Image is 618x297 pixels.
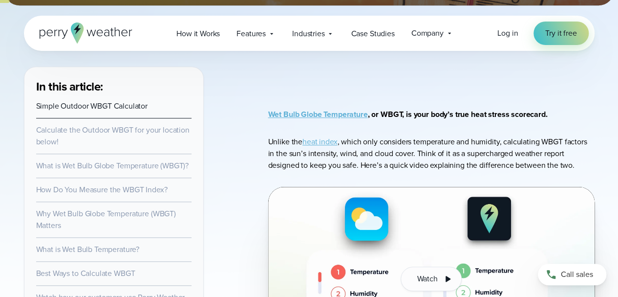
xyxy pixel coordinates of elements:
[297,37,566,77] iframe: WBGT Explained: Listen as we break down all you need to know about WBGT Video
[36,160,189,171] a: What is Wet Bulb Globe Temperature (WBGT)?
[545,27,576,39] span: Try it free
[36,208,176,231] a: Why Wet Bulb Globe Temperature (WBGT) Matters
[292,28,324,40] span: Industries
[561,269,593,280] span: Call sales
[168,23,228,44] a: How it Works
[36,244,140,255] a: What is Wet Bulb Temperature?
[401,267,461,291] button: Watch
[36,184,168,195] a: How Do You Measure the WBGT Index?
[538,264,606,285] a: Call sales
[36,100,148,112] a: Simple Outdoor WBGT Calculator
[176,28,220,40] span: How it Works
[342,23,403,44] a: Case Studies
[417,273,437,285] span: Watch
[351,28,394,40] span: Case Studies
[302,136,337,147] a: heat index
[268,136,595,171] p: Unlike the , which only considers temperature and humidity, calculating WBGT factors in the sun’s...
[236,28,266,40] span: Features
[533,22,588,45] a: Try it free
[411,27,444,39] span: Company
[36,124,190,147] a: Calculate the Outdoor WBGT for your location below!
[497,27,518,39] a: Log in
[36,79,192,94] h3: In this article:
[268,109,548,120] strong: , or WBGT, is your body’s true heat stress scorecard.
[36,268,135,279] a: Best Ways to Calculate WBGT
[268,109,368,120] a: Wet Bulb Globe Temperature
